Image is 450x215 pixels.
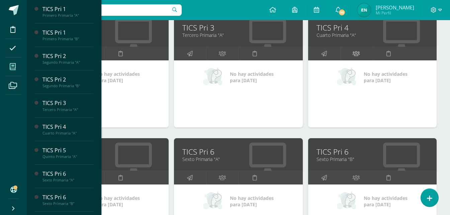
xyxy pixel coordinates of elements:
[49,156,160,162] a: Quinto Primaria "A"
[42,201,93,206] div: Sexto Primaria "B"
[49,147,160,157] a: TICS Pri 5
[42,170,93,178] div: TICS Pri 6
[357,3,371,17] img: 00bc85849806240248e66f61f9775644.png
[42,52,93,65] a: TICS Pri 2Segundo Primaria "A"
[49,22,160,33] a: TICS Pri 2
[42,76,93,84] div: TICS Pri 2
[317,32,428,38] a: Cuarto Primaria "A"
[42,194,93,206] a: TICS Pri 6Sexto Primaria "B"
[338,9,346,16] span: 99
[96,195,140,208] span: No hay actividades para [DATE]
[203,67,225,87] img: no_activities_small.png
[42,123,93,131] div: TICS Pri 4
[182,156,294,162] a: Sexto Primaria "A"
[182,22,294,33] a: TICS Pri 3
[317,147,428,157] a: TICS Pri 6
[230,195,274,208] span: No hay actividades para [DATE]
[42,147,93,159] a: TICS Pri 5Quinto Primaria "A"
[42,60,93,65] div: Segundo Primaria "A"
[42,13,93,18] div: Primero Primaria "A"
[49,32,160,38] a: Segundo Primaria "B"
[42,99,93,112] a: TICS Pri 3Tercero Primaria "A"
[337,191,359,211] img: no_activities_small.png
[376,10,414,16] span: Mi Perfil
[42,52,93,60] div: TICS Pri 2
[182,32,294,38] a: Tercero Primaria "A"
[337,67,359,87] img: no_activities_small.png
[376,4,414,11] span: [PERSON_NAME]
[317,22,428,33] a: TICS Pri 4
[42,123,93,136] a: TICS Pri 4Cuarto Primaria "A"
[42,154,93,159] div: Quinto Primaria "A"
[42,29,93,41] a: TICS Pri 1Primero Primaria "B"
[182,147,294,157] a: TICS Pri 6
[42,147,93,154] div: TICS Pri 5
[42,178,93,182] div: Sexto Primaria "A"
[364,195,408,208] span: No hay actividades para [DATE]
[31,4,182,16] input: Busca un usuario...
[42,5,93,18] a: TICS Pri 1Primero Primaria "A"
[230,71,274,84] span: No hay actividades para [DATE]
[42,131,93,136] div: Cuarto Primaria "A"
[96,71,140,84] span: No hay actividades para [DATE]
[42,84,93,88] div: Segundo Primaria "B"
[317,156,428,162] a: Sexto Primaria "B"
[364,71,408,84] span: No hay actividades para [DATE]
[42,194,93,201] div: TICS Pri 6
[42,170,93,182] a: TICS Pri 6Sexto Primaria "A"
[42,99,93,107] div: TICS Pri 3
[42,76,93,88] a: TICS Pri 2Segundo Primaria "B"
[42,29,93,37] div: TICS Pri 1
[203,191,225,211] img: no_activities_small.png
[42,37,93,41] div: Primero Primaria "B"
[42,107,93,112] div: Tercero Primaria "A"
[42,5,93,13] div: TICS Pri 1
